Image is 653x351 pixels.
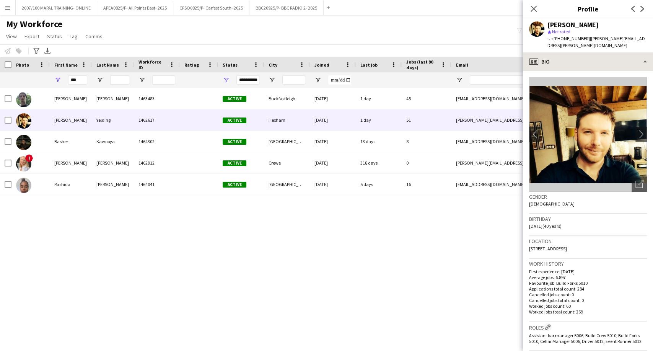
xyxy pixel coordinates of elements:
div: Yelding [92,109,134,131]
img: Rashida Baptiste-peart [16,178,31,193]
span: Last Name [96,62,119,68]
p: Applications total count: 284 [529,286,647,292]
div: 1462912 [134,152,180,173]
img: Asher Crozier - Behan [16,92,31,107]
h3: Birthday [529,215,647,222]
div: [GEOGRAPHIC_DATA] [264,174,310,195]
div: [DATE] [310,174,356,195]
button: Open Filter Menu [223,77,230,83]
button: BBC20925/P- BBC RADIO 2- 2025 [249,0,324,15]
div: 5 days [356,174,402,195]
span: Active [223,139,246,145]
div: 45 [402,88,451,109]
button: 2007/100 MAPAL TRAINING- ONLINE [16,0,97,15]
a: Export [21,31,42,41]
p: Cancelled jobs total count: 0 [529,297,647,303]
h3: Work history [529,260,647,267]
div: Buckfastleigh [264,88,310,109]
span: Active [223,96,246,102]
span: First Name [54,62,78,68]
span: [STREET_ADDRESS] [529,246,567,251]
button: Open Filter Menu [269,77,275,83]
div: 1 day [356,109,402,131]
span: My Workforce [6,18,62,30]
span: Active [223,118,246,123]
div: [DATE] [310,109,356,131]
button: Open Filter Menu [96,77,103,83]
div: 13 days [356,131,402,152]
h3: Roles [529,323,647,331]
span: Not rated [552,29,570,34]
img: Basher Kawooya [16,135,31,150]
div: 1463483 [134,88,180,109]
span: Workforce ID [138,59,166,70]
img: Ashley Yelding [16,113,31,129]
button: Open Filter Menu [456,77,463,83]
span: t. +‭‭[PHONE_NUMBER] [547,36,590,41]
div: 8 [402,131,451,152]
h3: Location [529,238,647,245]
p: Average jobs: 6.897 [529,274,647,280]
h3: Profile [523,4,653,14]
div: Crewe [264,152,310,173]
app-action-btn: Advanced filters [32,46,41,56]
span: [DEMOGRAPHIC_DATA] [529,201,575,207]
span: Photo [16,62,29,68]
input: Email Filter Input [470,75,600,85]
input: City Filter Input [282,75,305,85]
div: 1464302 [134,131,180,152]
div: [PERSON_NAME] [547,21,599,28]
div: 16 [402,174,451,195]
div: 0 [402,152,451,173]
button: Open Filter Menu [314,77,321,83]
span: ! [25,154,33,162]
div: Kawooya [92,131,134,152]
span: Joined [314,62,329,68]
span: Active [223,160,246,166]
div: 1464041 [134,174,180,195]
button: Open Filter Menu [138,77,145,83]
div: Bio [523,52,653,71]
div: [EMAIL_ADDRESS][DOMAIN_NAME] [451,88,604,109]
div: [PERSON_NAME] [92,152,134,173]
div: 1 day [356,88,402,109]
a: Status [44,31,65,41]
div: [EMAIL_ADDRESS][DOMAIN_NAME] [451,131,604,152]
span: Jobs (last 90 days) [406,59,438,70]
span: Assistant bar manager 5006, Build Crew 5010, Build Forks 5010, Cellar Manager 5006, Driver 5012, ... [529,333,642,344]
div: [DATE] [310,131,356,152]
p: First experience: [DATE] [529,269,647,274]
span: | [PERSON_NAME][EMAIL_ADDRESS][PERSON_NAME][DOMAIN_NAME] [547,36,645,48]
div: Rashida [50,174,92,195]
span: Rating [184,62,199,68]
div: Basher [50,131,92,152]
span: Export [24,33,39,40]
div: Hexham [264,109,310,131]
span: [DATE] (40 years) [529,223,562,229]
div: [DATE] [310,88,356,109]
span: Status [223,62,238,68]
div: 51 [402,109,451,131]
div: [GEOGRAPHIC_DATA] [264,131,310,152]
img: Natasha Kinsman [16,156,31,171]
a: Comms [82,31,106,41]
button: CFSO0825/P- Carfest South- 2025 [173,0,249,15]
div: [PERSON_NAME] [50,88,92,109]
span: Email [456,62,468,68]
span: Tag [70,33,78,40]
input: Last Name Filter Input [110,75,129,85]
div: 1462617 [134,109,180,131]
div: [PERSON_NAME] [50,109,92,131]
button: APEA0825/P- All Points East- 2025 [97,0,173,15]
input: Joined Filter Input [328,75,351,85]
div: [PERSON_NAME] [92,88,134,109]
img: Crew avatar or photo [529,77,647,192]
span: Comms [85,33,103,40]
div: [PERSON_NAME][EMAIL_ADDRESS][PERSON_NAME][DOMAIN_NAME] [451,109,604,131]
div: [EMAIL_ADDRESS][DOMAIN_NAME] [451,174,604,195]
span: City [269,62,277,68]
div: [PERSON_NAME][EMAIL_ADDRESS][DOMAIN_NAME] [451,152,604,173]
div: Open photos pop-in [632,176,647,192]
h3: Gender [529,193,647,200]
div: [PERSON_NAME] [50,152,92,173]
